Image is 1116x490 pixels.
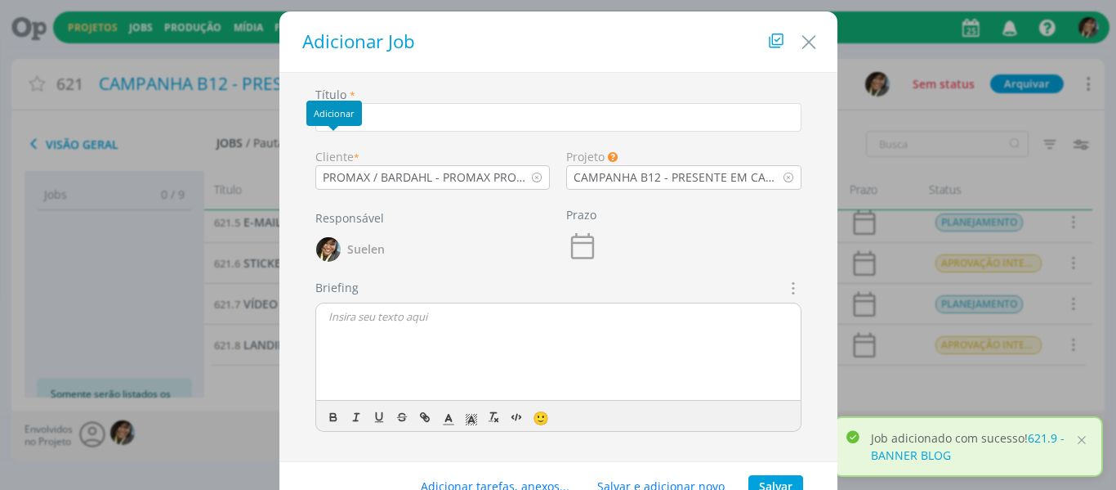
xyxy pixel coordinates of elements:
div: Adicionar [306,101,362,126]
div: PROMAX / BARDAHL - PROMAX PRODUTOS MÁXIMOS S/A INDÚSTRIA E COMÉRCIO [316,169,532,186]
span: Cor do Texto [437,407,460,427]
label: Briefing [315,279,359,296]
label: Prazo [566,206,596,223]
span: 🙂 [533,409,549,427]
div: CAMPANHA B12 - PRESENTE EM CADA HISTÓRIA - 2025 [567,169,783,186]
span: Suelen [347,244,385,255]
div: Projeto [566,148,801,165]
img: S [316,237,341,262]
button: SSuelen [315,233,386,266]
button: Close [797,22,821,55]
label: Título [315,86,346,103]
button: 🙂 [529,407,551,427]
label: Responsável [315,209,384,227]
span: Cor de Fundo [460,407,483,427]
div: Cliente [315,148,551,165]
h1: Adicionar Job [296,28,821,56]
div: CAMPANHA B12 - PRESENTE EM CADA HISTÓRIA - 2025 [574,169,783,186]
div: PROMAX / BARDAHL - PROMAX PRODUTOS MÁXIMOS S/A INDÚSTRIA E COMÉRCIO [323,169,532,186]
